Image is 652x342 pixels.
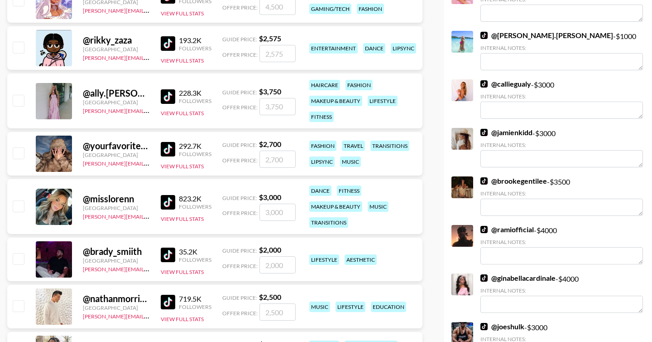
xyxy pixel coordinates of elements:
div: - $ 3500 [480,176,643,216]
button: View Full Stats [161,10,204,17]
div: Internal Notes: [480,287,643,294]
a: @ginabellacardinale [480,274,556,283]
img: TikTok [161,89,175,104]
input: 3,750 [259,98,296,115]
button: View Full Stats [161,215,204,222]
span: Guide Price: [222,247,257,254]
div: Internal Notes: [480,44,643,51]
div: aesthetic [345,254,377,265]
div: Followers [179,45,211,52]
input: 2,575 [259,45,296,62]
span: Offer Price: [222,4,258,11]
a: @jamienkidd [480,128,532,137]
div: Followers [179,303,211,310]
span: Offer Price: [222,51,258,58]
a: @brookegentilee [480,176,547,186]
img: TikTok [480,80,488,88]
div: Followers [179,98,211,104]
div: @ misslorenn [83,193,150,205]
div: Followers [179,151,211,157]
div: @ brady_smiith [83,246,150,257]
div: fitness [337,186,361,196]
img: TikTok [480,226,488,233]
a: [PERSON_NAME][EMAIL_ADDRESS][PERSON_NAME][DOMAIN_NAME] [83,5,260,14]
strong: $ 2,000 [259,245,281,254]
img: TikTok [161,142,175,156]
div: [GEOGRAPHIC_DATA] [83,304,150,311]
img: TikTok [480,274,488,282]
div: lifestyle [336,302,365,312]
input: 2,500 [259,303,296,321]
span: Guide Price: [222,89,257,96]
div: education [371,302,406,312]
div: fashion [357,4,384,14]
div: makeup & beauty [309,201,362,212]
button: View Full Stats [161,110,204,117]
img: TikTok [480,177,488,185]
img: TikTok [161,195,175,210]
div: gaming/tech [309,4,351,14]
div: 292.7K [179,142,211,151]
a: @joeshulk [480,322,524,331]
a: @[PERSON_NAME].[PERSON_NAME] [480,31,613,40]
div: fashion [309,141,336,151]
div: music [309,302,330,312]
span: Offer Price: [222,104,258,111]
div: [GEOGRAPHIC_DATA] [83,205,150,211]
img: TikTok [480,129,488,136]
div: [GEOGRAPHIC_DATA] [83,151,150,158]
a: @calliegualy [480,79,531,88]
div: @ rikky_zaza [83,34,150,46]
a: [PERSON_NAME][EMAIL_ADDRESS][PERSON_NAME][DOMAIN_NAME] [83,106,260,114]
strong: $ 2,575 [259,34,281,43]
span: Guide Price: [222,142,257,148]
a: [PERSON_NAME][EMAIL_ADDRESS][PERSON_NAME][DOMAIN_NAME] [83,211,260,220]
span: Offer Price: [222,310,258,317]
div: entertainment [309,43,358,54]
div: Internal Notes: [480,190,643,197]
div: lipsync [309,156,335,167]
div: 719.5K [179,294,211,303]
div: - $ 3000 [480,79,643,119]
div: lipsync [391,43,416,54]
div: Internal Notes: [480,93,643,100]
img: TikTok [161,36,175,51]
div: [GEOGRAPHIC_DATA] [83,257,150,264]
span: Offer Price: [222,210,258,216]
div: [GEOGRAPHIC_DATA] [83,99,150,106]
strong: $ 2,500 [259,293,281,301]
div: 193.2K [179,36,211,45]
div: transitions [370,141,409,151]
img: TikTok [480,323,488,330]
div: Internal Notes: [480,142,643,148]
span: Offer Price: [222,263,258,269]
button: View Full Stats [161,316,204,322]
div: fitness [309,112,334,122]
a: [PERSON_NAME][EMAIL_ADDRESS][PERSON_NAME][DOMAIN_NAME] [83,264,260,273]
input: 2,000 [259,256,296,274]
div: @ ally.[PERSON_NAME] [83,88,150,99]
div: travel [342,141,365,151]
img: TikTok [480,32,488,39]
button: View Full Stats [161,163,204,170]
span: Guide Price: [222,294,257,301]
a: [PERSON_NAME][EMAIL_ADDRESS][PERSON_NAME][DOMAIN_NAME] [83,158,260,167]
strong: $ 3,000 [259,193,281,201]
a: [PERSON_NAME][EMAIL_ADDRESS][PERSON_NAME][DOMAIN_NAME] [83,311,260,320]
div: [GEOGRAPHIC_DATA] [83,46,150,53]
img: TikTok [161,295,175,309]
div: lifestyle [368,96,398,106]
button: View Full Stats [161,269,204,275]
div: 823.2K [179,194,211,203]
div: haircare [309,80,340,90]
button: View Full Stats [161,57,204,64]
div: music [368,201,388,212]
strong: $ 2,700 [259,140,281,148]
div: @ nathanmorrismusic [83,293,150,304]
a: [PERSON_NAME][EMAIL_ADDRESS][PERSON_NAME][DOMAIN_NAME] [83,53,260,61]
img: TikTok [161,248,175,262]
div: Followers [179,256,211,263]
div: makeup & beauty [309,96,362,106]
input: 3,000 [259,204,296,221]
div: 35.2K [179,247,211,256]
